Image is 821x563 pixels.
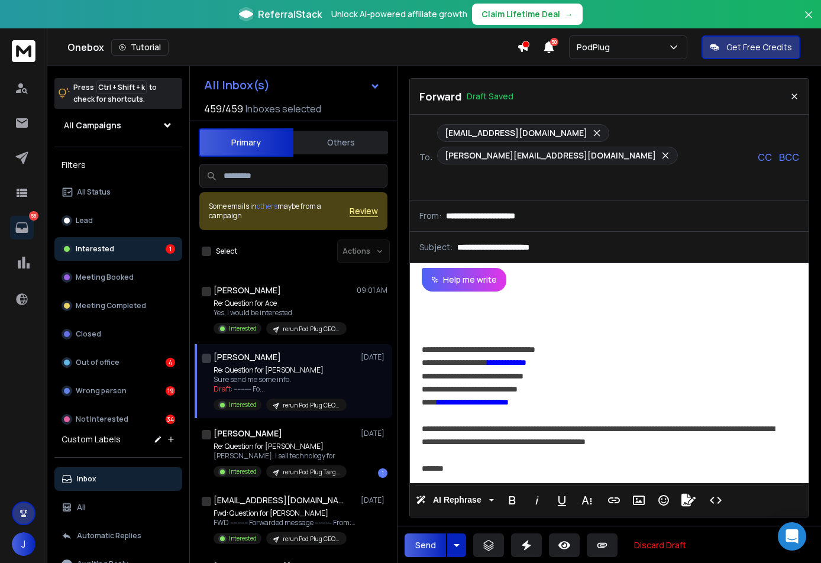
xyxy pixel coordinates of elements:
span: ReferralStack [258,7,322,21]
button: Closed [54,322,182,346]
p: From: [419,210,441,222]
p: Unlock AI-powered affiliate growth [331,8,467,20]
p: Subject: [419,241,452,253]
h1: [PERSON_NAME] [214,351,281,363]
h1: All Inbox(s) [204,79,270,91]
p: Press to check for shortcuts. [73,82,157,105]
p: Interested [229,400,257,409]
button: Tutorial [111,39,169,56]
p: rerun Pod Plug Targeted Cities Sept [283,468,340,477]
p: Inbox [77,474,96,484]
span: 50 [550,38,558,46]
p: Meeting Booked [76,273,134,282]
div: Onebox [67,39,517,56]
h1: [PERSON_NAME] [214,428,282,439]
h3: Custom Labels [62,433,121,445]
h1: All Campaigns [64,119,121,131]
p: Yes, I would be interested. [214,308,347,318]
button: Underline (Ctrl+U) [551,488,573,512]
p: Meeting Completed [76,301,146,310]
button: Interested1 [54,237,182,261]
p: Interested [76,244,114,254]
p: rerun Pod Plug CEO, Owner, Founder 1-10 Emp Batch 3 Target Cities [283,535,340,543]
p: All [77,503,86,512]
button: Insert Link (Ctrl+K) [603,488,625,512]
div: 19 [166,386,175,396]
button: Review [350,205,378,217]
p: Lead [76,216,93,225]
p: 09:01 AM [357,286,387,295]
button: Close banner [801,7,816,35]
p: [DATE] [361,496,387,505]
p: [DATE] [361,352,387,362]
button: Code View [704,488,727,512]
button: Lead [54,209,182,232]
p: 58 [29,211,38,221]
button: AI Rephrase [413,488,496,512]
p: Get Free Credits [726,41,792,53]
span: ---------- Fo ... [234,384,265,394]
p: CC [758,150,772,164]
button: Signature [677,488,700,512]
p: rerun Pod Plug CEO, Owner, Founder 1-10 Emp Batch 3 Target Cities [283,401,340,410]
p: Forward [419,88,462,105]
button: J [12,532,35,556]
p: Automatic Replies [77,531,141,541]
p: Not Interested [76,415,128,424]
label: Select [216,247,237,256]
button: More Text [576,488,598,512]
button: Inbox [54,467,182,491]
button: All Campaigns [54,114,182,137]
button: All Inbox(s) [195,73,390,97]
button: Out of office4 [54,351,182,374]
h3: Filters [54,157,182,173]
p: Interested [229,467,257,476]
h3: Inboxes selected [245,102,321,116]
a: 58 [10,216,34,240]
p: [PERSON_NAME], I sell technology for [214,451,347,461]
button: Get Free Credits [702,35,800,59]
span: Ctrl + Shift + k [96,80,147,94]
p: Interested [229,534,257,543]
p: PodPlug [577,41,615,53]
div: Some emails in maybe from a campaign [209,202,350,221]
button: Automatic Replies [54,524,182,548]
button: Others [293,130,388,156]
div: 34 [166,415,175,424]
p: Fwd: Question for [PERSON_NAME] [214,509,355,518]
p: Interested [229,324,257,333]
p: Closed [76,329,101,339]
p: FWD ---------- Forwarded message --------- From: [PERSON_NAME] [214,518,355,528]
p: Re: Question for [PERSON_NAME] [214,442,347,451]
span: → [565,8,573,20]
button: Claim Lifetime Deal→ [472,4,583,25]
div: 4 [166,358,175,367]
div: 1 [378,468,387,478]
p: Draft Saved [467,90,513,102]
button: Italic (Ctrl+I) [526,488,548,512]
button: Send [405,533,446,557]
button: Insert Image (Ctrl+P) [628,488,650,512]
p: Wrong person [76,386,127,396]
span: AI Rephrase [431,495,484,505]
button: Primary [199,128,293,157]
p: Out of office [76,358,119,367]
h1: [EMAIL_ADDRESS][DOMAIN_NAME] +1 [214,494,344,506]
button: Emoticons [652,488,675,512]
button: Meeting Booked [54,266,182,289]
h1: [PERSON_NAME] [214,284,281,296]
p: [DATE] [361,429,387,438]
p: Sure send me some info. [214,375,347,384]
p: Re: Question for [PERSON_NAME] [214,365,347,375]
button: Not Interested34 [54,407,182,431]
button: Bold (Ctrl+B) [501,488,523,512]
p: [PERSON_NAME][EMAIL_ADDRESS][DOMAIN_NAME] [445,150,656,161]
span: Draft: [214,384,232,394]
button: Help me write [422,268,506,292]
button: Wrong person19 [54,379,182,403]
p: rerun Pod Plug CEO, Owner, Founder 1-10 Emp Batch 3 Target Cities [283,325,340,334]
button: Meeting Completed [54,294,182,318]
